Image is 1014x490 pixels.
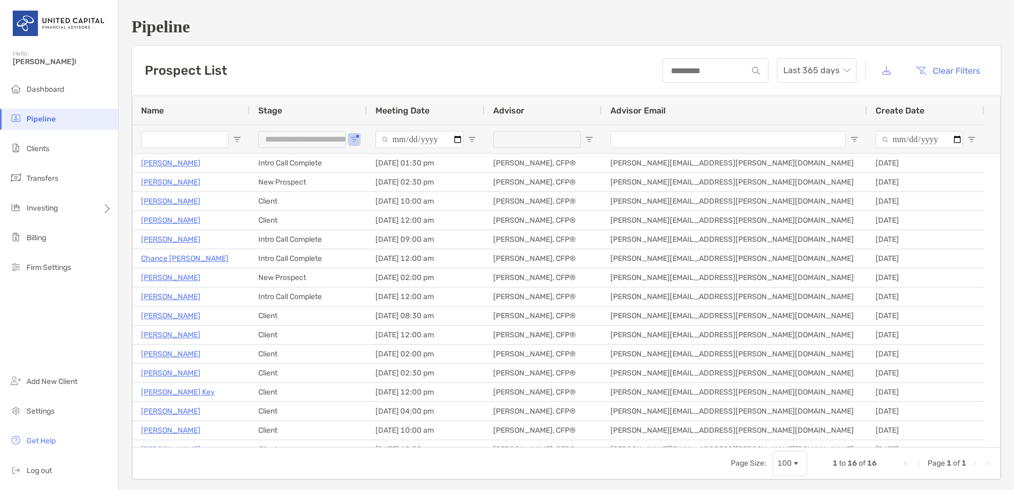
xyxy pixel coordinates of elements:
[833,459,837,468] span: 1
[961,459,966,468] span: 1
[602,402,867,421] div: [PERSON_NAME][EMAIL_ADDRESS][PERSON_NAME][DOMAIN_NAME]
[375,106,430,116] span: Meeting Date
[10,434,22,447] img: get-help icon
[867,421,984,440] div: [DATE]
[10,171,22,184] img: transfers icon
[27,466,52,475] span: Log out
[367,211,485,230] div: [DATE] 12:00 am
[867,307,984,325] div: [DATE]
[141,233,200,246] a: [PERSON_NAME]
[867,211,984,230] div: [DATE]
[485,383,602,401] div: [PERSON_NAME], CFP®
[141,252,229,265] p: Chance [PERSON_NAME]
[847,459,857,468] span: 16
[602,249,867,268] div: [PERSON_NAME][EMAIL_ADDRESS][PERSON_NAME][DOMAIN_NAME]
[27,85,64,94] span: Dashboard
[485,268,602,287] div: [PERSON_NAME], CFP®
[752,67,760,75] img: input icon
[468,135,476,144] button: Open Filter Menu
[141,347,200,361] p: [PERSON_NAME]
[867,459,877,468] span: 16
[602,307,867,325] div: [PERSON_NAME][EMAIL_ADDRESS][PERSON_NAME][DOMAIN_NAME]
[10,404,22,417] img: settings icon
[10,112,22,125] img: pipeline icon
[10,142,22,154] img: clients icon
[27,263,71,272] span: Firm Settings
[602,326,867,344] div: [PERSON_NAME][EMAIL_ADDRESS][PERSON_NAME][DOMAIN_NAME]
[971,459,979,468] div: Next Page
[867,230,984,249] div: [DATE]
[610,131,846,148] input: Advisor Email Filter Input
[27,174,58,183] span: Transfers
[367,287,485,306] div: [DATE] 12:00 am
[867,364,984,382] div: [DATE]
[132,17,1001,37] h1: Pipeline
[867,154,984,172] div: [DATE]
[907,59,988,82] button: Clear Filters
[485,307,602,325] div: [PERSON_NAME], CFP®
[867,268,984,287] div: [DATE]
[250,383,367,401] div: Client
[250,192,367,211] div: Client
[485,287,602,306] div: [PERSON_NAME], CFP®
[141,195,200,208] p: [PERSON_NAME]
[485,440,602,459] div: [PERSON_NAME], CFP®
[367,230,485,249] div: [DATE] 09:00 am
[141,290,200,303] p: [PERSON_NAME]
[145,63,227,78] h3: Prospect List
[367,154,485,172] div: [DATE] 01:30 pm
[367,383,485,401] div: [DATE] 12:00 pm
[983,459,992,468] div: Last Page
[602,154,867,172] div: [PERSON_NAME][EMAIL_ADDRESS][PERSON_NAME][DOMAIN_NAME]
[250,173,367,191] div: New Prospect
[602,421,867,440] div: [PERSON_NAME][EMAIL_ADDRESS][PERSON_NAME][DOMAIN_NAME]
[27,233,46,242] span: Billing
[250,345,367,363] div: Client
[141,386,215,399] p: [PERSON_NAME] Key
[250,440,367,459] div: Client
[485,154,602,172] div: [PERSON_NAME], CFP®
[485,249,602,268] div: [PERSON_NAME], CFP®
[10,463,22,476] img: logout icon
[602,268,867,287] div: [PERSON_NAME][EMAIL_ADDRESS][PERSON_NAME][DOMAIN_NAME]
[602,192,867,211] div: [PERSON_NAME][EMAIL_ADDRESS][PERSON_NAME][DOMAIN_NAME]
[141,176,200,189] p: [PERSON_NAME]
[250,307,367,325] div: Client
[10,231,22,243] img: billing icon
[773,451,807,476] div: Page Size
[141,424,200,437] a: [PERSON_NAME]
[602,287,867,306] div: [PERSON_NAME][EMAIL_ADDRESS][PERSON_NAME][DOMAIN_NAME]
[485,230,602,249] div: [PERSON_NAME], CFP®
[141,214,200,227] a: [PERSON_NAME]
[10,374,22,387] img: add_new_client icon
[967,135,976,144] button: Open Filter Menu
[485,345,602,363] div: [PERSON_NAME], CFP®
[27,204,58,213] span: Investing
[367,421,485,440] div: [DATE] 10:00 am
[367,192,485,211] div: [DATE] 10:00 am
[367,307,485,325] div: [DATE] 08:30 am
[731,459,766,468] div: Page Size:
[141,271,200,284] p: [PERSON_NAME]
[610,106,666,116] span: Advisor Email
[859,459,866,468] span: of
[602,383,867,401] div: [PERSON_NAME][EMAIL_ADDRESS][PERSON_NAME][DOMAIN_NAME]
[867,249,984,268] div: [DATE]
[141,443,200,456] a: [PERSON_NAME]
[953,459,960,468] span: of
[602,230,867,249] div: [PERSON_NAME][EMAIL_ADDRESS][PERSON_NAME][DOMAIN_NAME]
[27,144,49,153] span: Clients
[367,345,485,363] div: [DATE] 02:00 pm
[867,173,984,191] div: [DATE]
[10,260,22,273] img: firm-settings icon
[141,328,200,342] a: [PERSON_NAME]
[367,326,485,344] div: [DATE] 12:00 am
[902,459,911,468] div: First Page
[850,135,859,144] button: Open Filter Menu
[485,211,602,230] div: [PERSON_NAME], CFP®
[141,366,200,380] p: [PERSON_NAME]
[141,156,200,170] a: [PERSON_NAME]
